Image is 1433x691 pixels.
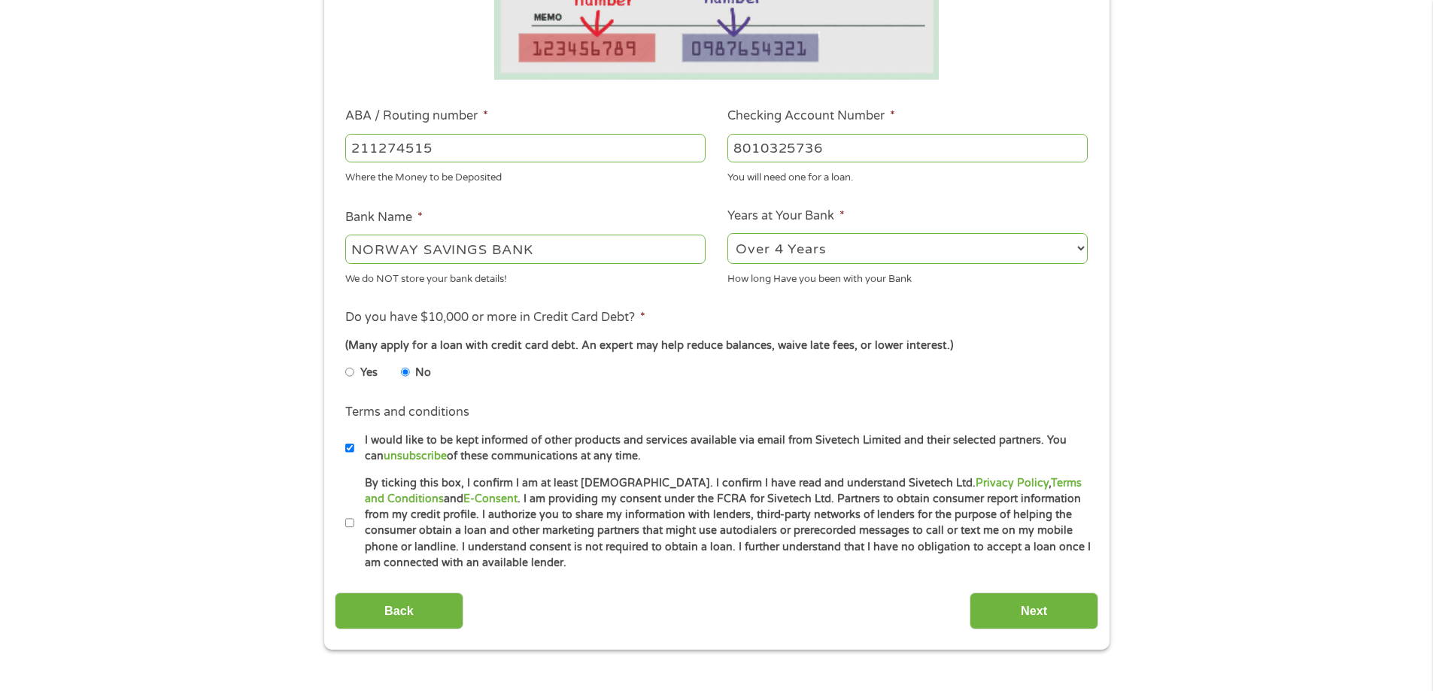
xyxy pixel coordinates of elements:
a: Privacy Policy [976,477,1049,489]
input: Back [335,593,463,629]
label: By ticking this box, I confirm I am at least [DEMOGRAPHIC_DATA]. I confirm I have read and unders... [354,475,1092,571]
div: How long Have you been with your Bank [727,266,1088,286]
label: No [415,365,431,381]
label: ABA / Routing number [345,108,488,124]
a: unsubscribe [384,450,447,462]
a: Terms and Conditions [365,477,1082,505]
div: You will need one for a loan. [727,165,1088,186]
a: E-Consent [463,492,518,505]
label: Bank Name [345,210,423,226]
label: Terms and conditions [345,405,469,420]
div: We do NOT store your bank details! [345,266,706,286]
label: Checking Account Number [727,108,895,124]
input: Next [970,593,1098,629]
label: Yes [360,365,378,381]
input: 263177916 [345,134,706,162]
label: Years at Your Bank [727,208,845,224]
div: Where the Money to be Deposited [345,165,706,186]
div: (Many apply for a loan with credit card debt. An expert may help reduce balances, waive late fees... [345,338,1087,354]
label: Do you have $10,000 or more in Credit Card Debt? [345,310,645,326]
input: 345634636 [727,134,1088,162]
label: I would like to be kept informed of other products and services available via email from Sivetech... [354,432,1092,465]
